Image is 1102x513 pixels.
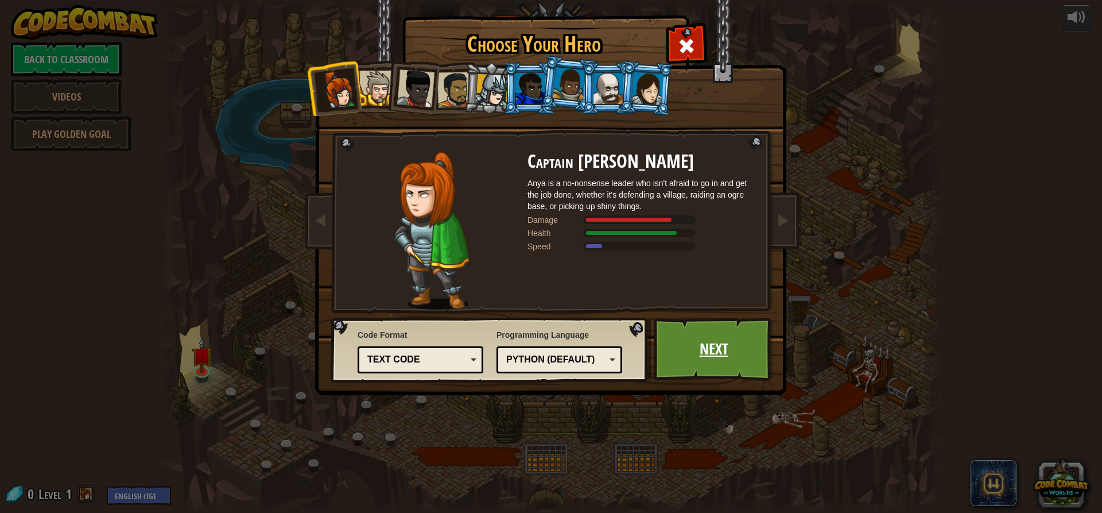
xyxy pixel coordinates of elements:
[425,61,478,115] li: Alejandro the Duelist
[527,152,757,172] h2: Captain [PERSON_NAME]
[347,60,399,113] li: Sir Tharin Thunderfist
[503,62,555,114] li: Gordon the Stalwart
[654,318,774,381] a: Next
[527,214,585,226] div: Damage
[581,62,633,114] li: Okar Stompfoot
[384,58,440,114] li: Lady Ida Justheart
[506,353,606,367] div: Python (Default)
[331,318,651,383] img: language-selector-background.png
[527,241,585,252] div: Speed
[527,227,757,239] div: Gains 140% of listed Warrior armor health.
[540,55,596,113] li: Arryn Stonewall
[306,60,362,116] li: Captain Anya Weston
[394,152,469,310] img: captain-pose.png
[496,329,622,341] span: Programming Language
[527,214,757,226] div: Deals 120% of listed Warrior weapon damage.
[527,241,757,252] div: Moves at 6 meters per second.
[463,61,518,116] li: Hattori Hanzō
[527,178,757,212] div: Anya is a no-nonsense leader who isn't afraid to go in and get the job done, whether it's defendi...
[527,227,585,239] div: Health
[619,60,674,116] li: Illia Shieldsmith
[358,329,483,341] span: Code Format
[367,353,467,367] div: Text code
[405,32,663,56] h1: Choose Your Hero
